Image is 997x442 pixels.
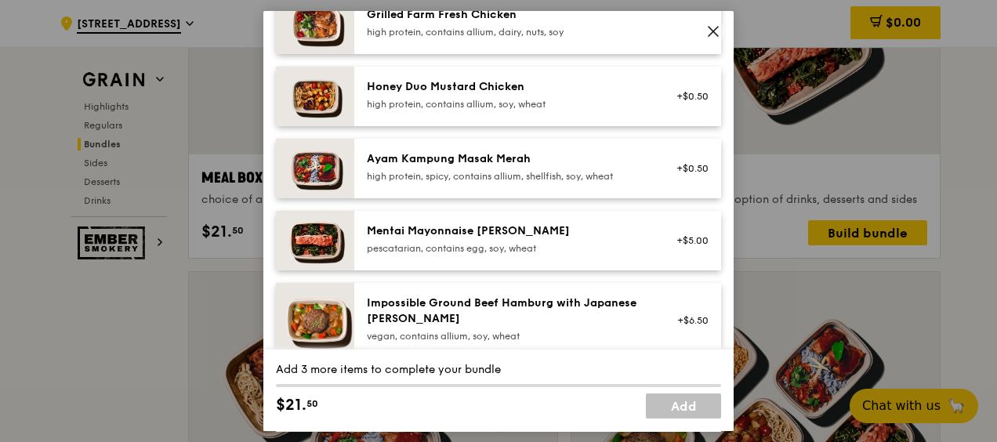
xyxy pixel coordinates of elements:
[667,162,709,175] div: +$0.50
[276,362,721,378] div: Add 3 more items to complete your bundle
[367,98,648,110] div: high protein, contains allium, soy, wheat
[276,393,306,417] span: $21.
[646,393,721,418] a: Add
[667,90,709,103] div: +$0.50
[367,26,648,38] div: high protein, contains allium, dairy, nuts, soy
[276,283,354,358] img: daily_normal_HORZ-Impossible-Hamburg-With-Japanese-Curry.jpg
[367,170,648,183] div: high protein, spicy, contains allium, shellfish, soy, wheat
[276,67,354,126] img: daily_normal_Honey_Duo_Mustard_Chicken__Horizontal_.jpg
[367,7,648,23] div: Grilled Farm Fresh Chicken
[276,139,354,198] img: daily_normal_Ayam_Kampung_Masak_Merah_Horizontal_.jpg
[306,397,318,410] span: 50
[667,234,709,247] div: +$5.00
[367,151,648,167] div: Ayam Kampung Masak Merah
[367,242,648,255] div: pescatarian, contains egg, soy, wheat
[367,295,648,327] div: Impossible Ground Beef Hamburg with Japanese [PERSON_NAME]
[276,211,354,270] img: daily_normal_Mentai-Mayonnaise-Aburi-Salmon-HORZ.jpg
[667,314,709,327] div: +$6.50
[367,223,648,239] div: Mentai Mayonnaise [PERSON_NAME]
[367,330,648,342] div: vegan, contains allium, soy, wheat
[367,79,648,95] div: Honey Duo Mustard Chicken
